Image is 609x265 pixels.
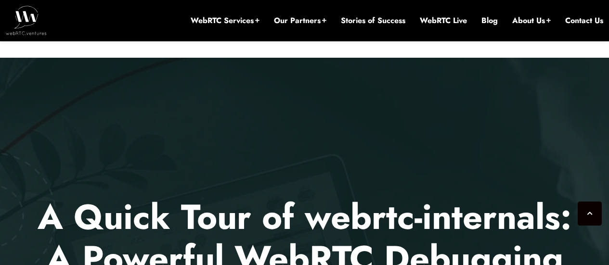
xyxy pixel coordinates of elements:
[191,15,259,26] a: WebRTC Services
[481,15,498,26] a: Blog
[274,15,326,26] a: Our Partners
[565,15,603,26] a: Contact Us
[420,15,467,26] a: WebRTC Live
[341,15,405,26] a: Stories of Success
[512,15,551,26] a: About Us
[6,6,47,35] img: WebRTC.ventures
